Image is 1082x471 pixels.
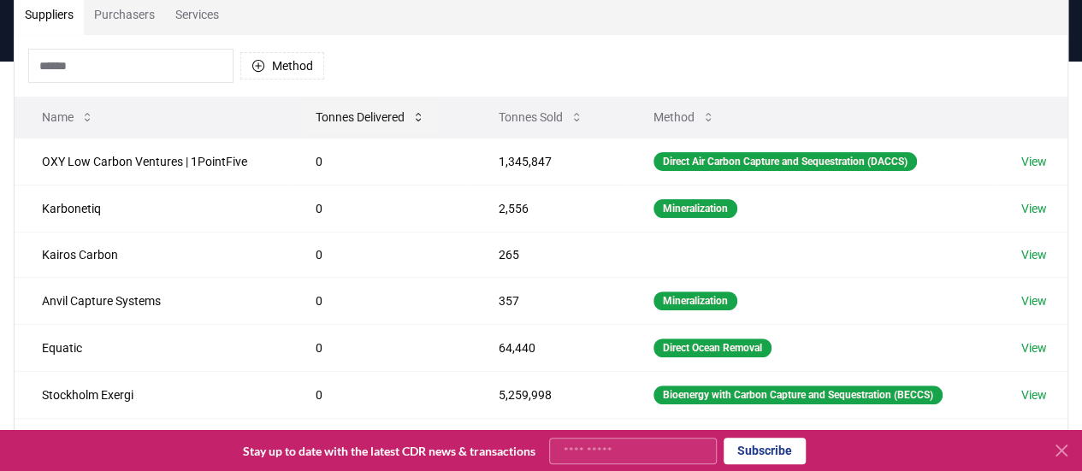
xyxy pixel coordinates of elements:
td: 0 [288,277,471,324]
button: Name [28,100,108,134]
td: Karbonetiq [15,185,288,232]
td: 0 [288,232,471,277]
div: Direct Air Carbon Capture and Sequestration (DACCS) [653,152,917,171]
td: 0 [288,418,471,465]
td: 2,556 [471,185,626,232]
div: Direct Ocean Removal [653,339,772,357]
td: Cedar Carbon [15,418,288,465]
a: View [1020,339,1046,356]
td: 5,259,998 [471,371,626,418]
div: Bioenergy with Carbon Capture and Sequestration (BECCS) [653,386,943,404]
td: OXY Low Carbon Ventures | 1PointFive [15,138,288,185]
td: Equatic [15,324,288,371]
a: View [1020,153,1046,170]
td: 64,440 [471,324,626,371]
button: Tonnes Delivered [302,100,439,134]
td: 1,345,847 [471,138,626,185]
td: 265 [471,232,626,277]
div: Mineralization [653,199,737,218]
button: Tonnes Sold [485,100,597,134]
a: View [1020,292,1046,309]
div: Mineralization [653,291,737,310]
td: 0 [288,138,471,185]
td: 1 [471,418,626,465]
td: 0 [288,371,471,418]
td: 357 [471,277,626,324]
td: Stockholm Exergi [15,371,288,418]
a: View [1020,200,1046,217]
td: 0 [288,324,471,371]
td: 0 [288,185,471,232]
button: Method [240,52,324,79]
a: View [1020,246,1046,263]
a: View [1020,386,1046,403]
td: Kairos Carbon [15,232,288,277]
td: Anvil Capture Systems [15,277,288,324]
button: Method [640,100,729,134]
